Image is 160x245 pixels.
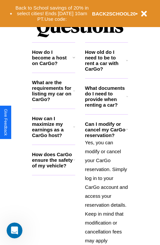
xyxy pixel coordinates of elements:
[92,11,136,17] b: BACK2SCHOOL20
[7,223,22,238] iframe: Intercom live chat
[12,3,92,24] button: Back to School savings of 20% in select cities! Ends [DATE] 10am PT.Use code:
[32,49,73,66] h3: How do I become a host on CarGo?
[32,152,73,168] h3: How does CarGo ensure the safety of my vehicle?
[32,80,73,102] h3: What are the requirements for listing my car on CarGo?
[85,121,126,138] h3: Can I modify or cancel my CarGo reservation?
[85,49,126,72] h3: How old do I need to be to rent a car with CarGo?
[32,116,73,138] h3: How can I maximize my earnings as a CarGo host?
[85,85,127,108] h3: What documents do I need to provide when renting a car?
[3,109,8,136] div: Give Feedback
